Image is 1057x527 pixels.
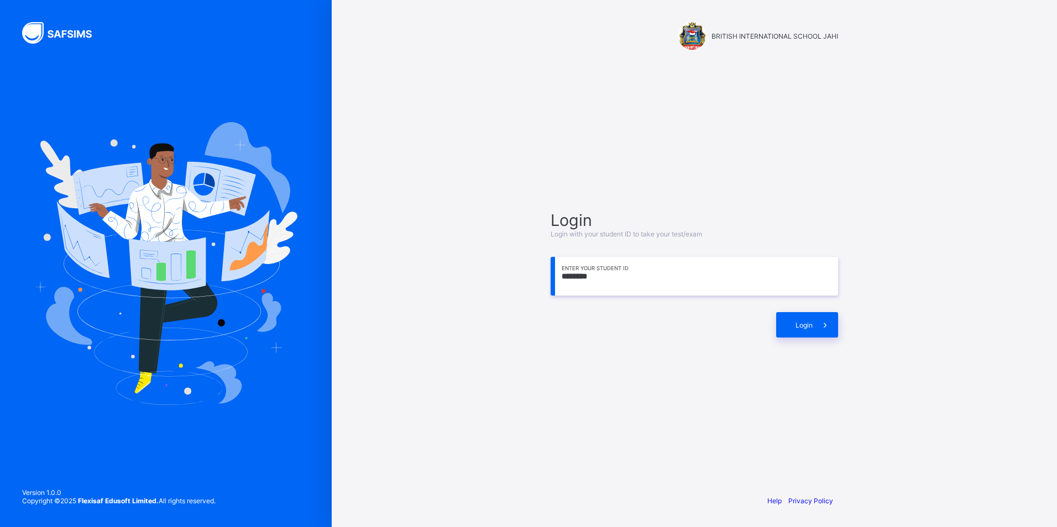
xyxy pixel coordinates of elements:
[78,497,159,505] strong: Flexisaf Edusoft Limited.
[551,230,702,238] span: Login with your student ID to take your test/exam
[796,321,813,329] span: Login
[34,122,297,405] img: Hero Image
[767,497,782,505] a: Help
[551,210,838,230] span: Login
[711,32,838,40] span: BRITISH INTERNATIONAL SCHOOL JAHI
[22,497,216,505] span: Copyright © 2025 All rights reserved.
[22,22,105,44] img: SAFSIMS Logo
[22,488,216,497] span: Version 1.0.0
[788,497,833,505] a: Privacy Policy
